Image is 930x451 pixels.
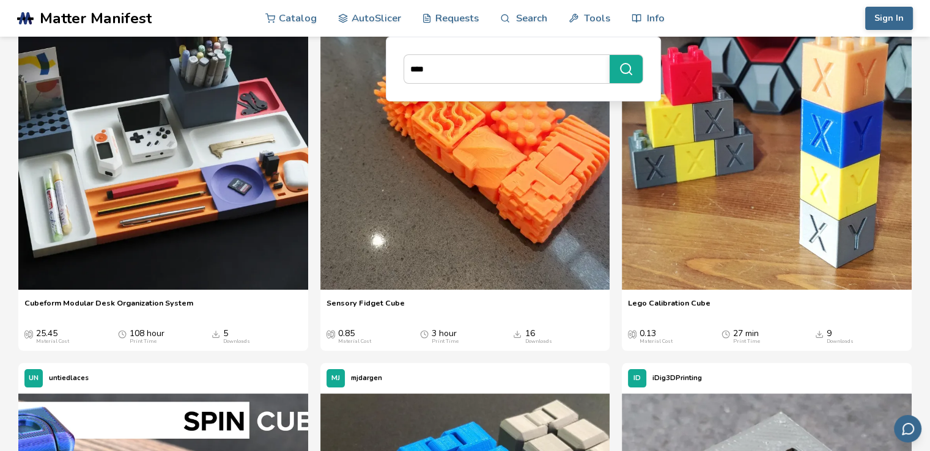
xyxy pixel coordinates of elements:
span: Average Print Time [420,329,429,339]
p: untiedlaces [49,372,89,384]
div: 27 min [733,329,760,345]
div: Downloads [223,339,250,345]
a: Lego Calibration Cube [628,298,710,317]
div: Print Time [432,339,459,345]
div: 25.45 [36,329,69,345]
div: 9 [827,329,854,345]
span: Average Cost [327,329,335,339]
span: Average Cost [24,329,33,339]
div: Print Time [733,339,760,345]
div: Print Time [130,339,157,345]
div: Material Cost [338,339,371,345]
span: Downloads [212,329,220,339]
p: iDig3DPrinting [652,372,702,384]
div: Material Cost [640,339,673,345]
span: Average Cost [628,329,637,339]
div: 3 hour [432,329,459,345]
div: Material Cost [36,339,69,345]
span: ID [633,375,641,383]
div: 5 [223,329,250,345]
div: 0.13 [640,329,673,345]
div: 108 hour [130,329,164,345]
div: Downloads [525,339,552,345]
span: Average Print Time [118,329,127,339]
span: Average Print Time [721,329,730,339]
span: Downloads [815,329,824,339]
span: Matter Manifest [40,10,152,27]
a: Cubeform Modular Desk Organization System [24,298,193,317]
a: Sensory Fidget Cube [327,298,405,317]
button: Send feedback via email [894,415,921,442]
span: Downloads [513,329,522,339]
div: 16 [525,329,552,345]
span: MJ [331,375,340,383]
span: UN [29,375,39,383]
p: mjdargen [351,372,382,384]
div: 0.85 [338,329,371,345]
div: Downloads [827,339,854,345]
button: Sign In [865,7,913,30]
